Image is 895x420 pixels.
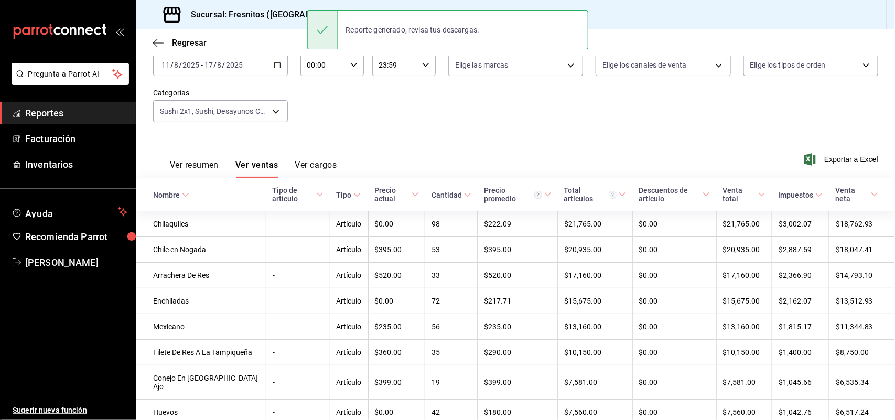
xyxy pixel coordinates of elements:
div: Tipo de artículo [272,186,314,203]
td: Artículo [330,340,368,365]
td: $0.00 [368,288,425,314]
span: Nombre [153,191,189,199]
td: $1,400.00 [772,340,829,365]
td: $0.00 [368,211,425,237]
td: $1,045.66 [772,365,829,400]
span: / [222,61,225,69]
td: Mexicano [136,314,266,340]
td: $10,150.00 [558,340,633,365]
span: Venta total [723,186,765,203]
div: Total artículos [564,186,617,203]
td: 56 [425,314,478,340]
td: $3,002.07 [772,211,829,237]
td: $21,765.00 [558,211,633,237]
td: $222.09 [478,211,558,237]
button: open_drawer_menu [115,27,124,36]
td: $17,160.00 [716,263,772,288]
td: Filete De Res A La Tampiqueña [136,340,266,365]
button: Exportar a Excel [806,153,878,166]
td: $15,675.00 [716,288,772,314]
td: $13,160.00 [558,314,633,340]
td: Chilaquiles [136,211,266,237]
td: Chile en Nogada [136,237,266,263]
td: $18,047.41 [829,237,895,263]
span: Descuentos de artículo [639,186,710,203]
td: $0.00 [632,365,716,400]
td: $1,815.17 [772,314,829,340]
label: Categorías [153,90,288,97]
td: $395.00 [478,237,558,263]
span: Elige las marcas [455,60,509,70]
td: $0.00 [632,314,716,340]
td: - [266,340,330,365]
button: Pregunta a Parrot AI [12,63,129,85]
span: / [170,61,174,69]
span: Tipo [336,191,361,199]
td: $6,535.34 [829,365,895,400]
span: Ayuda [25,206,114,218]
span: Venta neta [835,186,878,203]
div: Nombre [153,191,180,199]
span: Inventarios [25,157,127,171]
td: $2,162.07 [772,288,829,314]
button: Ver cargos [295,160,337,178]
td: $520.00 [368,263,425,288]
span: / [179,61,182,69]
span: Total artículos [564,186,627,203]
td: $217.71 [478,288,558,314]
span: Sushi 2x1, Sushi, Desayunos Combinados, De La Casa [160,106,268,116]
svg: Precio promedio = Total artículos / cantidad [534,191,542,199]
td: $399.00 [368,365,425,400]
td: $20,935.00 [558,237,633,263]
a: Pregunta a Parrot AI [7,76,129,87]
td: $290.00 [478,340,558,365]
td: $0.00 [632,237,716,263]
span: Reportes [25,106,127,120]
td: 53 [425,237,478,263]
input: -- [161,61,170,69]
span: Regresar [172,38,207,48]
td: - [266,365,330,400]
span: / [213,61,217,69]
td: 98 [425,211,478,237]
td: $18,762.93 [829,211,895,237]
td: 19 [425,365,478,400]
span: - [201,61,203,69]
span: Precio actual [374,186,419,203]
button: Ver ventas [235,160,278,178]
td: Artículo [330,288,368,314]
span: Tipo de artículo [272,186,324,203]
span: Pregunta a Parrot AI [28,69,113,80]
td: Artículo [330,314,368,340]
td: $0.00 [632,340,716,365]
td: $0.00 [632,288,716,314]
span: Elige los tipos de orden [750,60,826,70]
div: Reporte generado, revisa tus descargas. [338,18,488,41]
td: $395.00 [368,237,425,263]
td: $13,160.00 [716,314,772,340]
input: -- [217,61,222,69]
td: $360.00 [368,340,425,365]
td: Artículo [330,237,368,263]
td: $7,581.00 [716,365,772,400]
td: Artículo [330,211,368,237]
td: $20,935.00 [716,237,772,263]
td: 35 [425,340,478,365]
div: Impuestos [778,191,813,199]
td: $0.00 [632,263,716,288]
td: $2,887.59 [772,237,829,263]
td: Conejo En [GEOGRAPHIC_DATA] Ajo [136,365,266,400]
span: [PERSON_NAME] [25,255,127,270]
input: ---- [225,61,243,69]
input: -- [174,61,179,69]
span: Recomienda Parrot [25,230,127,244]
td: $2,366.90 [772,263,829,288]
td: Artículo [330,365,368,400]
input: ---- [182,61,200,69]
span: Impuestos [778,191,823,199]
div: Venta total [723,186,756,203]
td: - [266,288,330,314]
td: - [266,211,330,237]
span: Cantidad [432,191,471,199]
td: - [266,314,330,340]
